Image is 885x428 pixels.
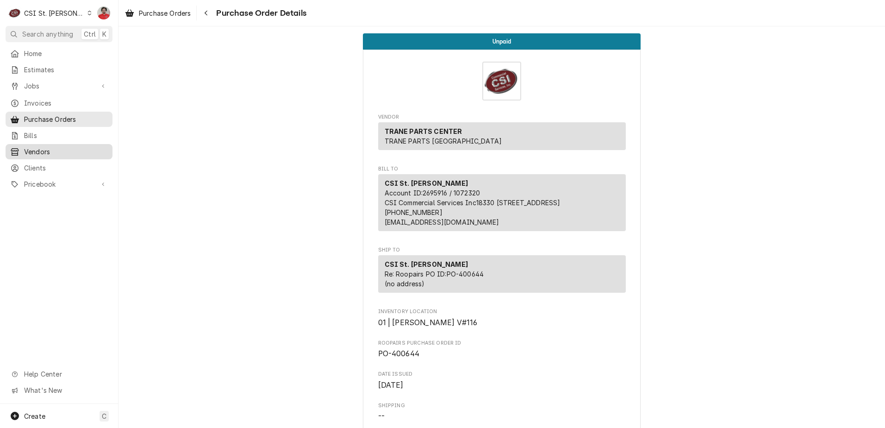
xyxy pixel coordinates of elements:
span: Purchase Orders [139,8,191,18]
button: Navigate back [199,6,213,20]
span: TRANE PARTS [GEOGRAPHIC_DATA] [385,137,502,145]
span: Shipping [378,402,626,409]
a: [EMAIL_ADDRESS][DOMAIN_NAME] [385,218,499,226]
span: Clients [24,163,108,173]
span: Roopairs Purchase Order ID [378,340,626,347]
div: Nicholas Faubert's Avatar [97,6,110,19]
div: Ship To [378,255,626,296]
a: Invoices [6,95,112,111]
a: Go to Pricebook [6,176,112,192]
a: Estimates [6,62,112,77]
span: [DATE] [378,381,404,390]
div: Inventory Location [378,308,626,328]
span: What's New [24,385,107,395]
div: Bill To [378,174,626,231]
span: Roopairs Purchase Order ID [378,348,626,359]
div: Roopairs Purchase Order ID [378,340,626,359]
a: Home [6,46,112,61]
div: Date Issued [378,371,626,390]
span: Invoices [24,98,108,108]
a: Vendors [6,144,112,159]
span: Re: Roopairs PO ID: PO-400644 [385,270,484,278]
span: Vendors [24,147,108,157]
span: Account ID: 2695916 / 1072320 [385,189,480,197]
div: Purchase Order Vendor [378,113,626,154]
strong: CSI St. [PERSON_NAME] [385,179,468,187]
span: C [102,411,106,421]
div: C [8,6,21,19]
a: Purchase Orders [6,112,112,127]
a: Go to Help Center [6,366,112,382]
span: Inventory Location [378,317,626,328]
span: PO-400644 [378,349,419,358]
a: Bills [6,128,112,143]
span: Jobs [24,81,94,91]
span: Purchase Order Details [213,7,306,19]
div: CSI St. [PERSON_NAME] [24,8,84,18]
div: Bill To [378,174,626,235]
span: Home [24,49,108,58]
span: Bill To [378,165,626,173]
div: NF [97,6,110,19]
div: Purchase Order Ship To [378,246,626,297]
span: -- [378,412,385,421]
img: Logo [482,62,521,101]
span: (no address) [385,280,425,288]
a: Go to What's New [6,383,112,398]
a: [PHONE_NUMBER] [385,208,442,216]
span: Unpaid [492,38,511,44]
strong: TRANE PARTS CENTER [385,127,462,135]
div: Status [363,33,641,50]
div: Ship To [378,255,626,293]
span: Date Issued [378,371,626,378]
span: 01 | [PERSON_NAME] V#116 [378,318,478,327]
span: Search anything [22,29,73,39]
span: Vendor [378,113,626,121]
a: Clients [6,160,112,176]
span: Ship To [378,246,626,254]
span: Date Issued [378,380,626,391]
a: Go to Jobs [6,78,112,94]
span: Bills [24,131,108,140]
span: CSI Commercial Services Inc18330 [STREET_ADDRESS] [385,199,561,207]
span: Pricebook [24,179,94,189]
span: Inventory Location [378,308,626,315]
span: K [102,29,106,39]
span: Create [24,412,45,420]
span: Ctrl [84,29,96,39]
span: Help Center [24,369,107,379]
div: Vendor [378,122,626,150]
div: CSI St. Louis's Avatar [8,6,21,19]
a: Purchase Orders [121,6,194,21]
span: Estimates [24,65,108,75]
button: Search anythingCtrlK [6,26,112,42]
div: Purchase Order Bill To [378,165,626,235]
span: Purchase Orders [24,114,108,124]
div: Vendor [378,122,626,154]
strong: CSI St. [PERSON_NAME] [385,260,468,268]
